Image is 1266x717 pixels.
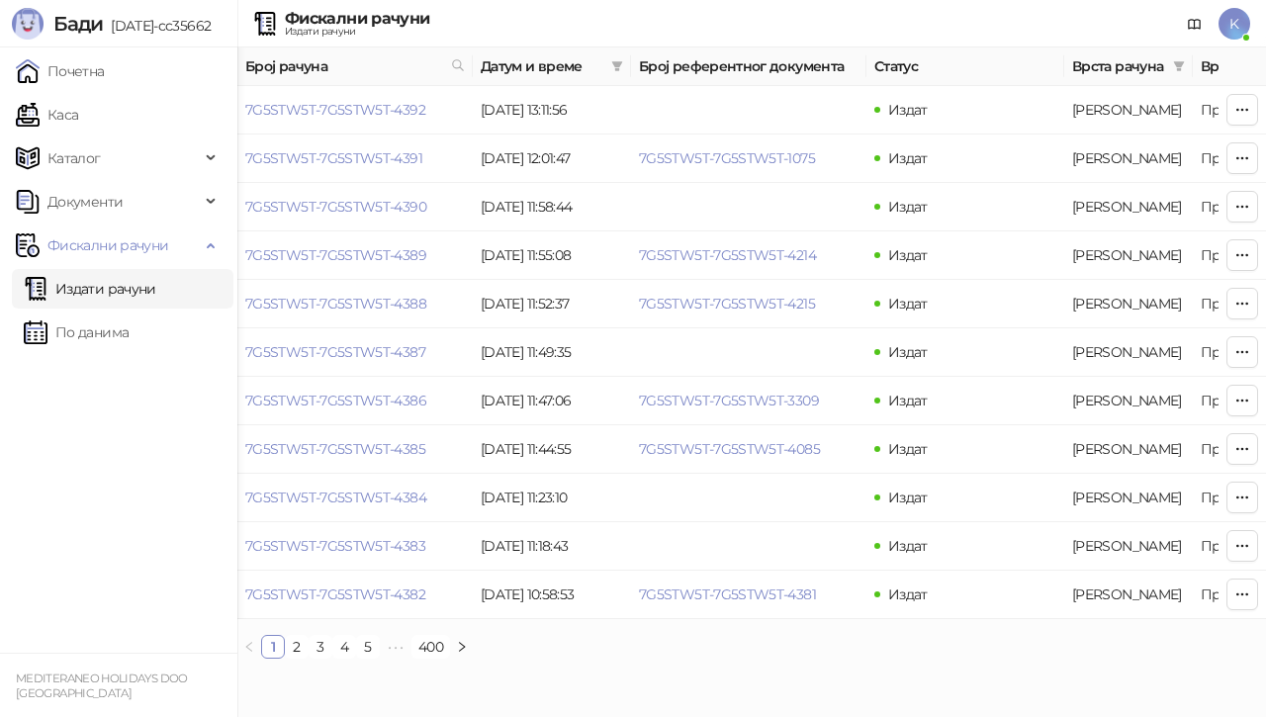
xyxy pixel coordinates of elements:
[888,392,928,409] span: Издат
[245,392,426,409] a: 7G5STW5T-7G5STW5T-4386
[450,635,474,659] li: Следећа страна
[1064,571,1193,619] td: Аванс
[607,51,627,81] span: filter
[245,198,426,216] a: 7G5STW5T-7G5STW5T-4390
[1064,134,1193,183] td: Аванс
[473,134,631,183] td: [DATE] 12:01:47
[888,246,928,264] span: Издат
[237,635,261,659] button: left
[1219,8,1250,40] span: K
[245,537,425,555] a: 7G5STW5T-7G5STW5T-4383
[611,60,623,72] span: filter
[888,198,928,216] span: Издат
[237,571,473,619] td: 7G5STW5T-7G5STW5T-4382
[411,635,450,659] li: 400
[639,295,815,313] a: 7G5STW5T-7G5STW5T-4215
[245,55,443,77] span: Број рачуна
[888,585,928,603] span: Издат
[237,635,261,659] li: Претходна страна
[237,134,473,183] td: 7G5STW5T-7G5STW5T-4391
[237,377,473,425] td: 7G5STW5T-7G5STW5T-4386
[412,636,449,658] a: 400
[473,425,631,474] td: [DATE] 11:44:55
[310,636,331,658] a: 3
[473,328,631,377] td: [DATE] 11:49:35
[24,269,156,309] a: Издати рачуни
[456,641,468,653] span: right
[481,55,603,77] span: Датум и време
[1064,377,1193,425] td: Аванс
[356,635,380,659] li: 5
[473,183,631,231] td: [DATE] 11:58:44
[888,149,928,167] span: Издат
[888,295,928,313] span: Издат
[245,585,425,603] a: 7G5STW5T-7G5STW5T-4382
[1179,8,1211,40] a: Документација
[47,138,101,178] span: Каталог
[888,440,928,458] span: Издат
[888,537,928,555] span: Издат
[237,474,473,522] td: 7G5STW5T-7G5STW5T-4384
[261,635,285,659] li: 1
[237,47,473,86] th: Број рачуна
[16,51,105,91] a: Почетна
[380,635,411,659] li: Следећих 5 Страна
[53,12,103,36] span: Бади
[866,47,1064,86] th: Статус
[285,635,309,659] li: 2
[245,101,425,119] a: 7G5STW5T-7G5STW5T-4392
[1064,328,1193,377] td: Аванс
[1064,522,1193,571] td: Аванс
[1064,474,1193,522] td: Аванс
[237,86,473,134] td: 7G5STW5T-7G5STW5T-4392
[237,183,473,231] td: 7G5STW5T-7G5STW5T-4390
[332,635,356,659] li: 4
[103,17,211,35] span: [DATE]-cc35662
[47,225,168,265] span: Фискални рачуни
[473,377,631,425] td: [DATE] 11:47:06
[888,343,928,361] span: Издат
[473,231,631,280] td: [DATE] 11:55:08
[1064,47,1193,86] th: Врста рачуна
[1072,55,1165,77] span: Врста рачуна
[1064,425,1193,474] td: Аванс
[1173,60,1185,72] span: filter
[47,182,123,222] span: Документи
[24,313,129,352] a: По данима
[357,636,379,658] a: 5
[286,636,308,658] a: 2
[639,585,816,603] a: 7G5STW5T-7G5STW5T-4381
[1064,86,1193,134] td: Аванс
[237,328,473,377] td: 7G5STW5T-7G5STW5T-4387
[473,522,631,571] td: [DATE] 11:18:43
[245,440,425,458] a: 7G5STW5T-7G5STW5T-4385
[237,522,473,571] td: 7G5STW5T-7G5STW5T-4383
[1064,183,1193,231] td: Аванс
[1064,231,1193,280] td: Аванс
[245,343,425,361] a: 7G5STW5T-7G5STW5T-4387
[237,231,473,280] td: 7G5STW5T-7G5STW5T-4389
[333,636,355,658] a: 4
[285,11,429,27] div: Фискални рачуни
[473,571,631,619] td: [DATE] 10:58:53
[888,101,928,119] span: Издат
[309,635,332,659] li: 3
[12,8,44,40] img: Logo
[243,641,255,653] span: left
[888,489,928,506] span: Издат
[245,295,426,313] a: 7G5STW5T-7G5STW5T-4388
[237,280,473,328] td: 7G5STW5T-7G5STW5T-4388
[639,440,820,458] a: 7G5STW5T-7G5STW5T-4085
[1169,51,1189,81] span: filter
[237,425,473,474] td: 7G5STW5T-7G5STW5T-4385
[450,635,474,659] button: right
[473,86,631,134] td: [DATE] 13:11:56
[473,280,631,328] td: [DATE] 11:52:37
[631,47,866,86] th: Број референтног документа
[380,635,411,659] span: •••
[639,149,815,167] a: 7G5STW5T-7G5STW5T-1075
[16,95,78,134] a: Каса
[262,636,284,658] a: 1
[473,474,631,522] td: [DATE] 11:23:10
[245,489,426,506] a: 7G5STW5T-7G5STW5T-4384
